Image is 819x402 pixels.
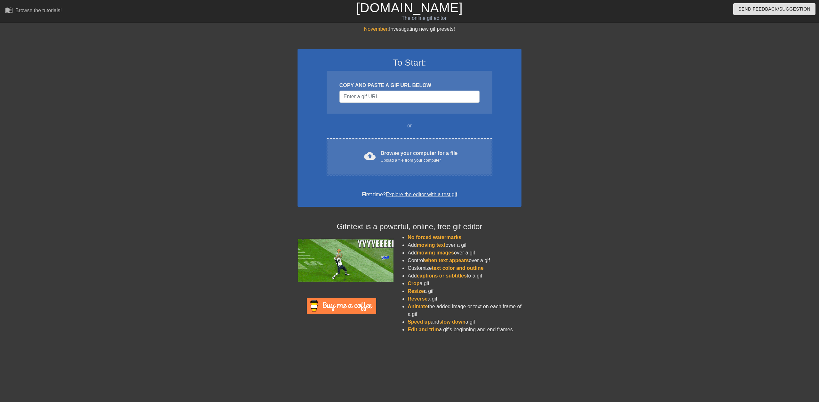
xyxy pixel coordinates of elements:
[432,265,484,271] span: text color and outline
[408,257,521,264] li: Control over a gif
[364,150,376,162] span: cloud_upload
[339,91,480,103] input: Username
[439,319,465,325] span: slow down
[408,280,521,287] li: a gif
[408,272,521,280] li: Add to a gif
[408,295,521,303] li: a gif
[381,157,458,164] div: Upload a file from your computer
[408,303,521,318] li: the added image or text on each frame of a gif
[738,5,810,13] span: Send Feedback/Suggestion
[417,250,454,255] span: moving images
[364,26,389,32] span: November:
[408,327,439,332] span: Edit and trim
[408,281,419,286] span: Crop
[306,191,513,198] div: First time?
[298,239,394,282] img: football_small.gif
[417,273,467,278] span: captions or subtitles
[408,288,424,294] span: Resize
[408,319,431,325] span: Speed up
[408,249,521,257] li: Add over a gif
[307,298,376,314] img: Buy Me A Coffee
[5,6,13,14] span: menu_book
[339,82,480,89] div: COPY AND PASTE A GIF URL BELOW
[314,122,505,130] div: or
[408,296,427,301] span: Reverse
[298,25,521,33] div: Investigating new gif presets!
[417,242,446,248] span: moving text
[408,241,521,249] li: Add over a gif
[408,326,521,334] li: a gif's beginning and end frames
[381,149,458,164] div: Browse your computer for a file
[424,258,469,263] span: when text appears
[276,14,572,22] div: The online gif editor
[5,6,62,16] a: Browse the tutorials!
[306,57,513,68] h3: To Start:
[408,287,521,295] li: a gif
[15,8,62,13] div: Browse the tutorials!
[386,192,457,197] a: Explore the editor with a test gif
[356,1,463,15] a: [DOMAIN_NAME]
[408,304,428,309] span: Animate
[408,318,521,326] li: and a gif
[408,264,521,272] li: Customize
[408,235,461,240] span: No forced watermarks
[298,222,521,231] h4: Gifntext is a powerful, online, free gif editor
[733,3,815,15] button: Send Feedback/Suggestion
